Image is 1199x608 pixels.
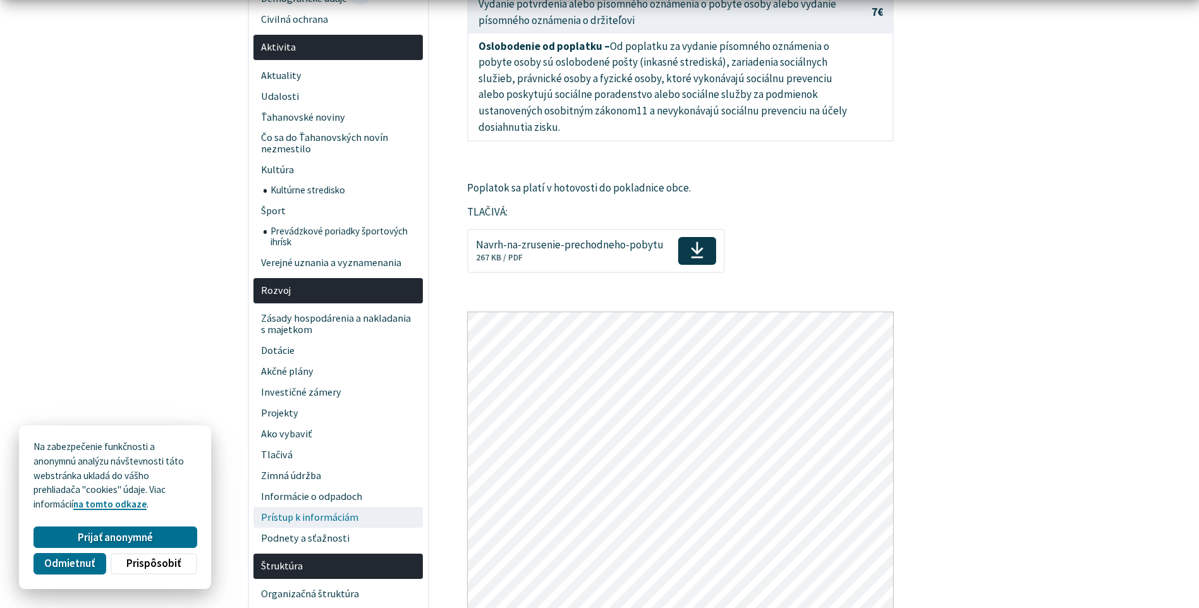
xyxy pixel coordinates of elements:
[261,65,416,86] span: Aktuality
[253,65,423,86] a: Aktuality
[44,557,95,570] span: Odmietnuť
[253,128,423,160] a: Čo sa do Ťahanovských novín nezmestilo
[261,423,416,444] span: Ako vybaviť
[476,252,523,263] span: 267 KB / PDF
[253,486,423,507] a: Informácie o odpadoch
[261,465,416,486] span: Zimná údržba
[271,181,416,201] span: Kultúrne stredisko
[253,444,423,465] a: Tlačivá
[261,340,416,361] span: Dotácie
[261,9,416,30] span: Civilná ochrana
[261,556,416,576] span: Štruktúra
[253,9,423,30] a: Civilná ochrana
[261,382,416,403] span: Investičné zámery
[261,444,416,465] span: Tlačivá
[261,584,416,605] span: Organizačná štruktúra
[111,553,197,575] button: Prispôsobiť
[253,423,423,444] a: Ako vybaviť
[253,86,423,107] a: Udalosti
[261,280,416,301] span: Rozvoj
[261,507,416,528] span: Prístup k informáciám
[253,35,423,61] a: Aktivita
[261,200,416,221] span: Šport
[33,526,197,548] button: Prijať anonymné
[126,557,181,570] span: Prispôsobiť
[478,39,610,53] strong: Oslobodenie od poplatku –
[253,528,423,549] a: Podnety a sťažnosti
[261,308,416,341] span: Zásady hospodárenia a nakladania s majetkom
[253,308,423,341] a: Zásady hospodárenia a nakladania s majetkom
[467,204,894,221] p: TLAČIVÁ:
[467,180,894,197] p: Poplatok sa platí v hotovosti do pokladnice obce.
[253,507,423,528] a: Prístup k informáciám
[261,86,416,107] span: Udalosti
[253,107,423,128] a: Ťahanovské noviny
[261,403,416,423] span: Projekty
[253,382,423,403] a: Investičné zámery
[261,361,416,382] span: Akčné plány
[33,553,106,575] button: Odmietnuť
[78,531,153,544] span: Prijať anonymné
[253,584,423,605] a: Organizačná štruktúra
[253,403,423,423] a: Projekty
[253,160,423,181] a: Kultúra
[261,107,416,128] span: Ťahanovské noviny
[476,239,664,251] span: Navrh-na-zrusenie-prechodneho-pobytu
[73,498,147,510] a: na tomto odkaze
[468,33,861,141] td: Od poplatku za vydanie písomného oznámenia o pobyte osoby sú oslobodené pošty (inkasné strediská)...
[264,221,423,252] a: Prevádzkové poriadky športových ihrísk
[253,554,423,580] a: Štruktúra
[261,486,416,507] span: Informácie o odpadoch
[253,361,423,382] a: Akčné plány
[467,229,724,273] a: Navrh-na-zrusenie-prechodneho-pobytu267 KB / PDF
[872,5,883,19] strong: 7€
[261,252,416,273] span: Verejné uznania a vyznamenania
[253,278,423,304] a: Rozvoj
[253,200,423,221] a: Šport
[261,160,416,181] span: Kultúra
[253,465,423,486] a: Zimná údržba
[253,340,423,361] a: Dotácie
[264,181,423,201] a: Kultúrne stredisko
[261,37,416,58] span: Aktivita
[253,252,423,273] a: Verejné uznania a vyznamenania
[33,440,197,512] p: Na zabezpečenie funkčnosti a anonymnú analýzu návštevnosti táto webstránka ukladá do vášho prehli...
[271,221,416,252] span: Prevádzkové poriadky športových ihrísk
[261,128,416,160] span: Čo sa do Ťahanovských novín nezmestilo
[261,528,416,549] span: Podnety a sťažnosti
